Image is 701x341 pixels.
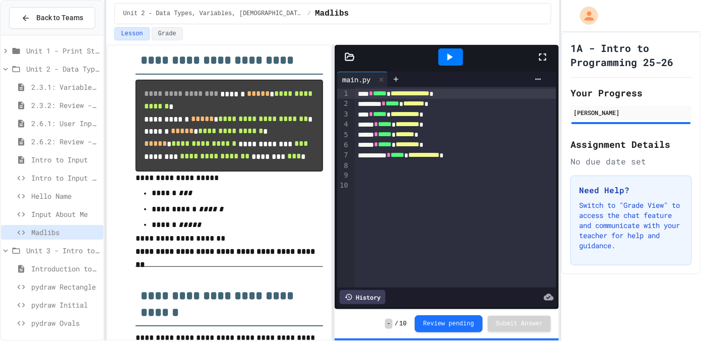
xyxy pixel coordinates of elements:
[415,315,483,332] button: Review pending
[315,8,349,20] span: Madlibs
[570,86,692,100] h2: Your Progress
[337,130,350,140] div: 5
[31,191,99,201] span: Hello Name
[31,209,99,219] span: Input About Me
[31,173,99,183] span: Intro to Input Exercise
[488,316,551,332] button: Submit Answer
[114,27,149,40] button: Lesson
[337,181,350,191] div: 10
[337,72,388,87] div: main.py
[31,281,99,292] span: pydraw Rectangle
[31,82,99,92] span: 2.3.1: Variables and Data Types
[31,263,99,274] span: Introduction to pydraw
[307,10,311,18] span: /
[31,318,99,328] span: pydraw Ovals
[152,27,183,40] button: Grade
[9,7,95,29] button: Back to Teams
[337,140,350,150] div: 6
[337,150,350,160] div: 7
[400,320,407,328] span: 10
[579,200,683,251] p: Switch to "Grade View" to access the chat feature and communicate with your teacher for help and ...
[570,137,692,151] h2: Assignment Details
[26,64,99,74] span: Unit 2 - Data Types, Variables, [DEMOGRAPHIC_DATA]
[570,155,692,167] div: No due date set
[395,320,398,328] span: /
[496,320,543,328] span: Submit Answer
[337,161,350,171] div: 8
[36,13,83,23] span: Back to Teams
[31,154,99,165] span: Intro to Input
[340,290,386,304] div: History
[570,41,692,69] h1: 1A - Intro to Programming 25-26
[31,100,99,110] span: 2.3.2: Review - Variables and Data Types
[337,120,350,130] div: 4
[573,108,689,117] div: [PERSON_NAME]
[123,10,303,18] span: Unit 2 - Data Types, Variables, [DEMOGRAPHIC_DATA]
[579,184,683,196] h3: Need Help?
[31,118,99,129] span: 2.6.1: User Input
[337,109,350,120] div: 3
[337,170,350,181] div: 9
[337,99,350,109] div: 2
[31,136,99,147] span: 2.6.2: Review - User Input
[337,74,375,85] div: main.py
[337,89,350,99] div: 1
[26,45,99,56] span: Unit 1 - Print Statements
[31,300,99,310] span: pydraw Initial
[569,4,601,27] div: My Account
[385,319,393,329] span: -
[26,245,99,256] span: Unit 3 - Intro to Objects
[31,227,99,238] span: Madlibs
